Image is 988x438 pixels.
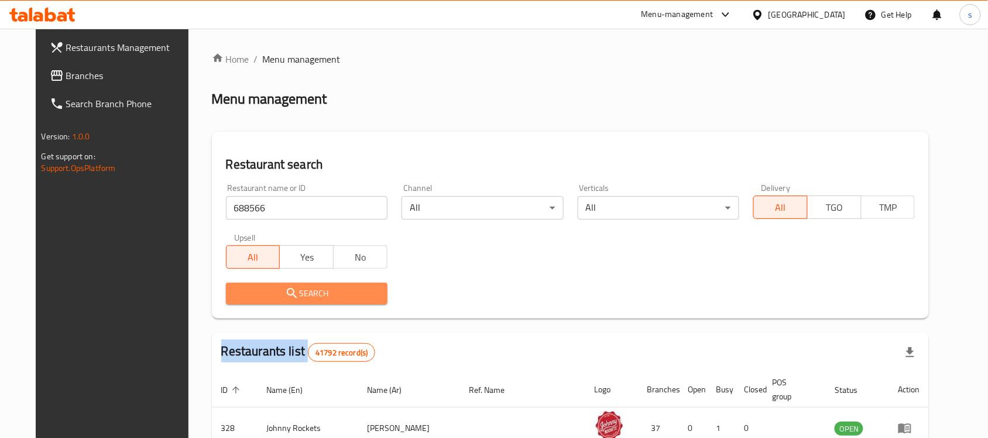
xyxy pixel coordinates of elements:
th: Logo [585,372,638,408]
span: All [231,249,276,266]
span: Status [835,383,873,397]
label: Delivery [761,184,791,192]
div: Export file [896,338,924,367]
h2: Restaurant search [226,156,915,173]
span: Version: [42,129,70,144]
div: Menu [898,421,920,435]
span: Search [235,286,378,301]
span: POS group [773,375,812,403]
span: TGO [812,199,857,216]
span: Menu management [263,52,341,66]
span: s [968,8,972,21]
div: All [402,196,563,220]
span: 41792 record(s) [308,347,375,358]
button: TMP [861,196,915,219]
span: Search Branch Phone [66,97,191,111]
button: All [753,196,808,219]
span: Get support on: [42,149,95,164]
span: All [759,199,803,216]
span: 1.0.0 [72,129,90,144]
th: Busy [707,372,735,408]
a: Home [212,52,249,66]
span: Name (Ar) [367,383,417,397]
li: / [254,52,258,66]
a: Support.OpsPlatform [42,160,116,176]
span: Name (En) [267,383,318,397]
a: Branches [40,61,201,90]
div: Total records count [308,343,375,362]
label: Upsell [234,234,256,242]
th: Branches [638,372,679,408]
span: ID [221,383,243,397]
span: Yes [284,249,329,266]
span: OPEN [835,422,863,436]
button: No [333,245,387,269]
span: TMP [866,199,911,216]
span: Branches [66,69,191,83]
input: Search for restaurant name or ID.. [226,196,387,220]
div: [GEOGRAPHIC_DATA] [769,8,846,21]
button: Search [226,283,387,304]
button: All [226,245,280,269]
h2: Restaurants list [221,343,376,362]
div: OPEN [835,422,863,436]
th: Closed [735,372,763,408]
th: Open [679,372,707,408]
h2: Menu management [212,90,327,108]
nav: breadcrumb [212,52,929,66]
th: Action [888,372,929,408]
div: Menu-management [641,8,713,22]
a: Search Branch Phone [40,90,201,118]
button: TGO [807,196,862,219]
div: All [578,196,739,220]
span: No [338,249,383,266]
button: Yes [279,245,334,269]
span: Ref. Name [469,383,520,397]
span: Restaurants Management [66,40,191,54]
a: Restaurants Management [40,33,201,61]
